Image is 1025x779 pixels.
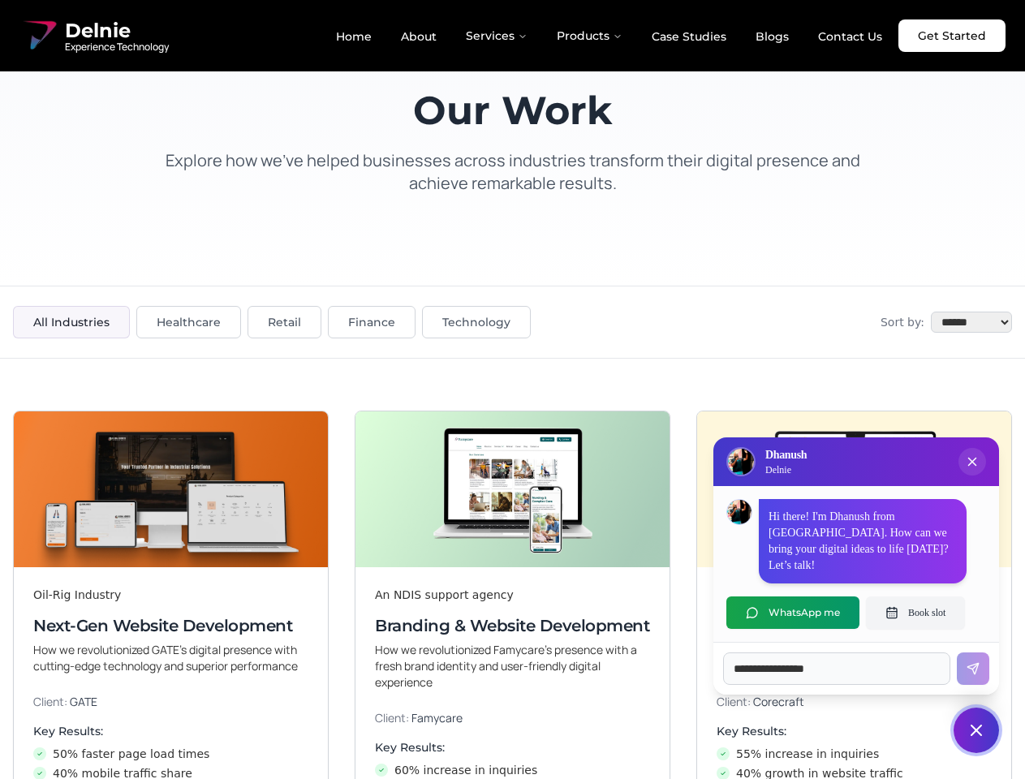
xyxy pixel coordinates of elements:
[19,16,169,55] a: Delnie Logo Full
[375,614,650,637] h3: Branding & Website Development
[422,306,531,338] button: Technology
[765,463,807,476] p: Delnie
[958,448,986,476] button: Close chat popup
[355,411,670,567] img: Branding & Website Development
[248,306,321,338] button: Retail
[149,149,876,195] p: Explore how we've helped businesses across industries transform their digital presence and achiev...
[136,306,241,338] button: Healthcare
[639,23,739,50] a: Case Studies
[726,596,859,629] button: WhatsApp me
[881,314,924,330] span: Sort by:
[727,500,752,524] img: Dhanush
[544,19,635,52] button: Products
[19,16,58,55] img: Delnie Logo
[954,708,1000,754] button: Close chat
[14,411,328,567] img: Next-Gen Website Development
[33,694,308,710] p: Client:
[411,710,463,725] span: Famycare
[33,614,308,637] h3: Next-Gen Website Development
[33,587,308,603] div: Oil-Rig Industry
[375,739,650,755] h4: Key Results:
[866,596,965,629] button: Book slot
[805,23,895,50] a: Contact Us
[769,509,957,574] p: Hi there! I'm Dhanush from [GEOGRAPHIC_DATA]. How can we bring your digital ideas to life [DATE]?...
[149,91,876,130] h1: Our Work
[717,746,992,762] li: 55% increase in inquiries
[13,306,130,338] button: All Industries
[388,23,450,50] a: About
[65,18,169,44] span: Delnie
[33,642,308,674] p: How we revolutionized GATE’s digital presence with cutting-edge technology and superior performance
[323,23,385,50] a: Home
[33,723,308,739] h4: Key Results:
[323,19,895,52] nav: Main
[453,19,540,52] button: Services
[728,449,754,475] img: Delnie Logo
[743,23,802,50] a: Blogs
[898,19,1006,52] a: Get Started
[697,411,1011,567] img: Digital & Brand Revamp
[375,710,650,726] p: Client:
[33,746,308,762] li: 50% faster page load times
[70,694,97,709] span: GATE
[765,447,807,463] h3: Dhanush
[375,587,650,603] div: An NDIS support agency
[328,306,416,338] button: Finance
[375,762,650,778] li: 60% increase in inquiries
[375,642,650,691] p: How we revolutionized Famycare’s presence with a fresh brand identity and user-friendly digital e...
[65,41,169,54] span: Experience Technology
